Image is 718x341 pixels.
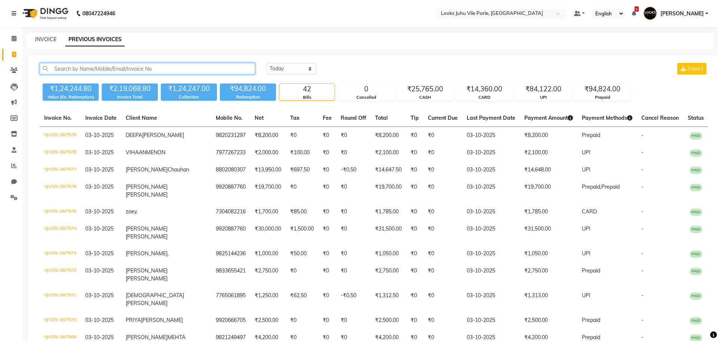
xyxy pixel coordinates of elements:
[336,287,371,312] td: -₹0.50
[690,268,702,275] span: PAID
[216,115,243,121] span: Mobile No.
[582,132,600,138] span: Prepaid
[318,127,336,144] td: ₹0
[690,250,702,258] span: PAID
[168,334,185,341] span: MEHTA
[690,132,702,140] span: PAID
[126,267,168,274] span: [PERSON_NAME]
[126,292,184,299] span: [DEMOGRAPHIC_DATA]
[250,203,286,220] td: ₹1,700.00
[43,94,99,100] div: Value (Ex. Redemption)
[211,179,250,203] td: 9920887760
[126,166,168,173] span: [PERSON_NAME]
[126,225,168,232] span: [PERSON_NAME]
[641,115,679,121] span: Cancel Reason
[423,312,462,329] td: ₹0
[65,33,125,46] a: PREVIOUS INVOICES
[250,161,286,179] td: ₹13,950.00
[318,144,336,161] td: ₹0
[286,220,318,245] td: ₹1,500.00
[126,300,168,307] span: [PERSON_NAME]
[582,292,590,299] span: UPI
[40,287,81,312] td: VJV/25-26/7571
[690,226,702,233] span: PAID
[220,83,276,94] div: ₹94,824.00
[371,203,406,220] td: ₹1,785.00
[371,262,406,287] td: ₹2,750.00
[85,183,114,190] span: 03-10-2025
[85,334,114,341] span: 03-10-2025
[582,115,632,121] span: Payment Methods
[635,6,639,12] span: 8
[146,149,165,156] span: MENON
[126,334,168,341] span: [PERSON_NAME]
[601,183,620,190] span: Prepaid
[520,220,577,245] td: ₹31,500.00
[467,115,515,121] span: Last Payment Date
[318,262,336,287] td: ₹0
[102,94,158,100] div: Invoice Total
[520,144,577,161] td: ₹2,100.00
[582,225,590,232] span: UPI
[336,179,371,203] td: ₹0
[126,191,168,198] span: [PERSON_NAME]
[250,312,286,329] td: ₹2,500.00
[423,287,462,312] td: ₹0
[250,220,286,245] td: ₹30,000.00
[462,220,520,245] td: 03-10-2025
[423,144,462,161] td: ₹0
[85,208,114,215] span: 03-10-2025
[462,179,520,203] td: 03-10-2025
[286,287,318,312] td: ₹62.50
[168,250,169,257] span: .
[687,65,703,72] span: Export
[582,183,601,190] span: Prepaid,
[211,161,250,179] td: 8802080307
[211,220,250,245] td: 9920887760
[40,312,81,329] td: VJV/25-26/7570
[286,245,318,262] td: ₹50.00
[286,161,318,179] td: ₹697.50
[371,144,406,161] td: ₹2,100.00
[660,10,704,18] span: [PERSON_NAME]
[318,287,336,312] td: ₹0
[40,203,81,220] td: VJV/25-26/7575
[582,317,600,323] span: Prepaid
[582,149,590,156] span: UPI
[40,179,81,203] td: VJV/25-26/7576
[250,287,286,312] td: ₹1,250.00
[520,245,577,262] td: ₹1,050.00
[161,83,217,94] div: ₹1,24,247.00
[40,127,81,144] td: VJV/25-26/7579
[575,84,630,94] div: ₹94,824.00
[211,144,250,161] td: 7977267233
[211,312,250,329] td: 9920666705
[40,63,255,74] input: Search by Name/Mobile/Email/Invoice No
[336,144,371,161] td: ₹0
[338,94,394,101] div: Cancelled
[423,127,462,144] td: ₹0
[520,203,577,220] td: ₹1,785.00
[423,245,462,262] td: ₹0
[371,179,406,203] td: ₹19,700.00
[632,10,636,17] a: 8
[371,127,406,144] td: ₹8,200.00
[126,250,168,257] span: [PERSON_NAME]
[40,245,81,262] td: VJV/25-26/7573
[279,84,335,94] div: 42
[126,208,136,215] span: zoey
[338,84,394,94] div: 0
[85,115,117,121] span: Invoice Date
[423,161,462,179] td: ₹0
[516,84,571,94] div: ₹84,122.00
[398,84,453,94] div: ₹25,765.00
[516,94,571,101] div: UPI
[457,94,512,101] div: CARD
[250,262,286,287] td: ₹2,750.00
[371,220,406,245] td: ₹31,500.00
[411,115,419,121] span: Tip
[406,179,423,203] td: ₹0
[40,220,81,245] td: VJV/25-26/7574
[136,208,138,215] span: .
[250,179,286,203] td: ₹19,700.00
